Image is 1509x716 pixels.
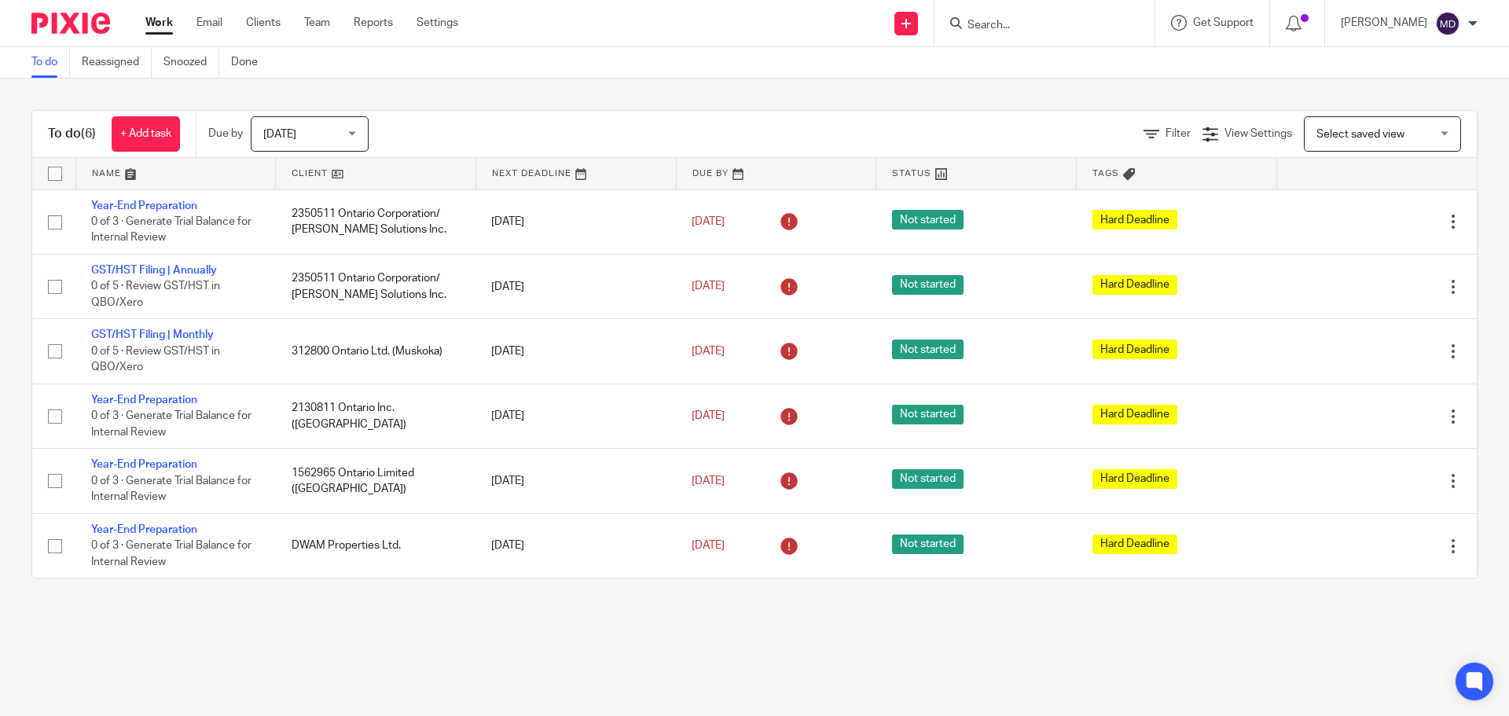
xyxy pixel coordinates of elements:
a: Clients [246,15,281,31]
td: [DATE] [475,319,676,384]
td: [DATE] [475,513,676,578]
td: [DATE] [475,254,676,318]
span: Not started [892,534,964,554]
td: 2130811 Ontario Inc. ([GEOGRAPHIC_DATA]) [276,384,476,448]
td: 2350511 Ontario Corporation/ [PERSON_NAME] Solutions Inc. [276,189,476,254]
span: (6) [81,127,96,140]
span: 0 of 3 · Generate Trial Balance for Internal Review [91,475,251,503]
span: Filter [1166,128,1191,139]
span: Hard Deadline [1092,275,1177,295]
span: Not started [892,275,964,295]
span: [DATE] [692,475,725,487]
p: Due by [208,126,243,141]
img: svg%3E [1435,11,1460,36]
span: Not started [892,405,964,424]
span: Not started [892,469,964,489]
span: 0 of 3 · Generate Trial Balance for Internal Review [91,216,251,244]
span: Hard Deadline [1092,340,1177,359]
span: [DATE] [692,216,725,227]
a: To do [31,47,70,78]
span: Get Support [1193,17,1254,28]
a: Year-End Preparation [91,395,197,406]
span: Hard Deadline [1092,210,1177,229]
span: [DATE] [692,281,725,292]
p: [PERSON_NAME] [1341,15,1427,31]
td: 1562965 Ontario Limited ([GEOGRAPHIC_DATA]) [276,449,476,513]
a: Done [231,47,270,78]
span: [DATE] [692,346,725,357]
span: 0 of 5 · Review GST/HST in QBO/Xero [91,281,220,309]
span: [DATE] [692,540,725,551]
a: + Add task [112,116,180,152]
span: Not started [892,340,964,359]
td: [DATE] [475,189,676,254]
span: [DATE] [263,129,296,140]
a: GST/HST Filing | Monthly [91,329,214,340]
span: 0 of 3 · Generate Trial Balance for Internal Review [91,410,251,438]
span: [DATE] [692,410,725,421]
span: 0 of 5 · Review GST/HST in QBO/Xero [91,346,220,373]
span: View Settings [1224,128,1292,139]
td: [DATE] [475,449,676,513]
td: DWAM Properties Ltd. [276,513,476,578]
a: Reports [354,15,393,31]
span: 0 of 3 · Generate Trial Balance for Internal Review [91,540,251,567]
span: Select saved view [1316,129,1404,140]
a: Settings [417,15,458,31]
h1: To do [48,126,96,142]
span: Tags [1092,169,1119,178]
img: Pixie [31,13,110,34]
span: Not started [892,210,964,229]
span: Hard Deadline [1092,469,1177,489]
td: [DATE] [475,384,676,448]
td: 2350511 Ontario Corporation/ [PERSON_NAME] Solutions Inc. [276,254,476,318]
a: Reassigned [82,47,152,78]
span: Hard Deadline [1092,405,1177,424]
a: Team [304,15,330,31]
span: Hard Deadline [1092,534,1177,554]
td: 312800 Ontario Ltd. (Muskoka) [276,319,476,384]
input: Search [966,19,1107,33]
a: Email [196,15,222,31]
a: Snoozed [163,47,219,78]
a: GST/HST Filing | Annually [91,265,217,276]
a: Year-End Preparation [91,524,197,535]
a: Year-End Preparation [91,459,197,470]
a: Work [145,15,173,31]
a: Year-End Preparation [91,200,197,211]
